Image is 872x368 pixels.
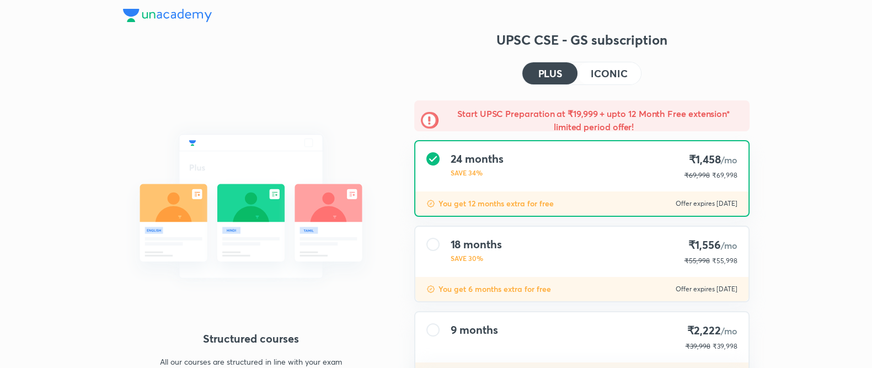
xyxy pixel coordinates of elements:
[712,171,737,179] span: ₹69,998
[538,68,562,78] h4: PLUS
[123,9,212,22] img: Company Logo
[591,68,627,78] h4: ICONIC
[686,342,710,351] p: ₹39,998
[684,238,737,253] h4: ₹1,556
[721,239,737,251] span: /mo
[445,107,743,134] h5: Start UPSC Preparation at ₹19,999 + upto 12 Month Free extension* limited period offer!
[451,152,504,166] h4: 24 months
[438,198,554,209] p: You get 12 months extra for free
[676,285,737,294] p: Offer expires [DATE]
[451,238,502,251] h4: 18 months
[451,253,502,263] p: SAVE 30%
[676,199,737,208] p: Offer expires [DATE]
[721,325,737,337] span: /mo
[426,199,435,208] img: discount
[123,110,379,302] img: daily_live_classes_be8fa5af21.svg
[684,256,710,266] p: ₹55,998
[684,170,710,180] p: ₹69,998
[721,154,737,166] span: /mo
[684,152,737,167] h4: ₹1,458
[686,323,737,338] h4: ₹2,222
[438,284,551,295] p: You get 6 months extra for free
[421,111,438,129] img: -
[577,62,640,84] button: ICONIC
[414,31,750,49] h3: UPSC CSE - GS subscription
[712,257,737,265] span: ₹55,998
[522,62,577,84] button: PLUS
[713,342,737,350] span: ₹39,998
[451,323,498,337] h4: 9 months
[426,285,435,294] img: discount
[451,168,504,178] p: SAVE 34%
[123,330,379,347] h4: Structured courses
